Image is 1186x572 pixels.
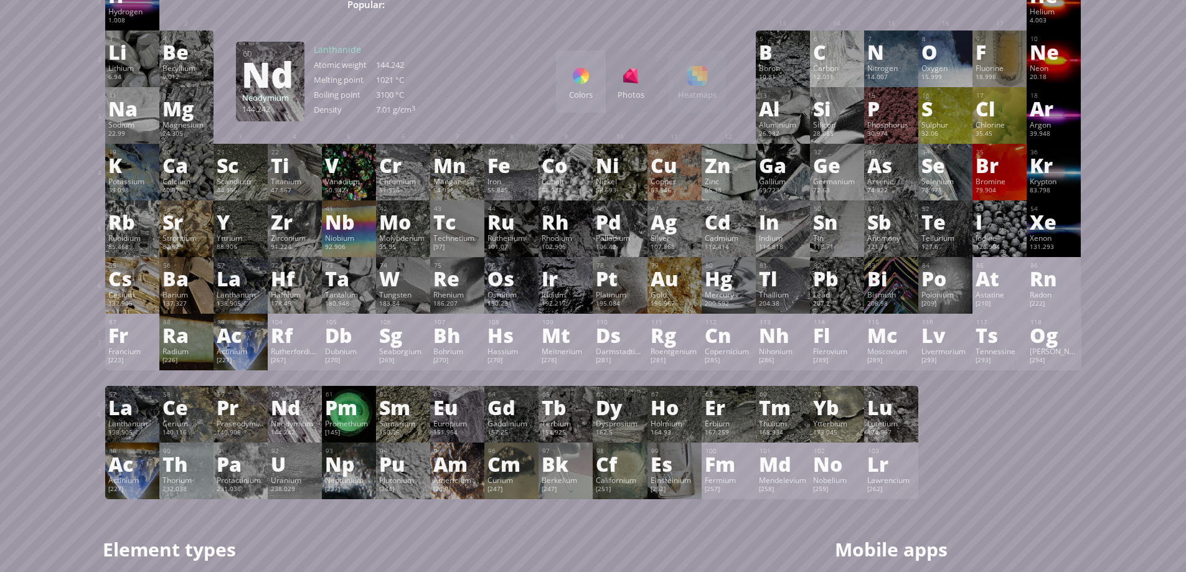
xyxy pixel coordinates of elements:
div: 91.224 [271,243,319,253]
div: 55.845 [487,186,535,196]
div: 20.18 [1030,73,1078,83]
sup: 3 [412,104,415,113]
div: Zinc [705,176,753,186]
div: 19 [109,148,156,156]
div: Beryllium [162,63,210,73]
div: Strontium [162,233,210,243]
div: Silver [651,233,699,243]
div: Vanadium [325,176,373,186]
div: 10 [1030,35,1078,43]
div: 106.42 [596,243,644,253]
div: Helium [1030,6,1078,16]
div: Ne [1030,42,1078,62]
div: 30 [705,148,753,156]
div: 126.904 [976,243,1024,253]
div: 18 [1030,91,1078,100]
div: Tl [759,268,807,288]
div: La [217,268,265,288]
div: 58.933 [542,186,590,196]
div: Cl [976,98,1024,118]
div: Potassium [108,176,156,186]
div: 78 [596,261,644,270]
div: Cd [705,212,753,232]
div: 54 [1030,205,1078,213]
div: 87.62 [162,243,210,253]
div: Br [976,155,1024,175]
div: Barium [162,289,210,299]
div: 58.693 [596,186,644,196]
div: 82 [814,261,861,270]
div: Re [433,268,481,288]
div: 112.414 [705,243,753,253]
div: Antimony [867,233,915,243]
div: 46 [596,205,644,213]
div: I [976,212,1024,232]
div: 27 [542,148,590,156]
div: Te [921,212,969,232]
div: Kr [1030,155,1078,175]
div: Tantalum [325,289,373,299]
div: Po [921,268,969,288]
div: Ar [1030,98,1078,118]
div: Sn [813,212,861,232]
div: Ag [651,212,699,232]
div: Hf [271,268,319,288]
div: 101.07 [487,243,535,253]
div: Ta [325,268,373,288]
div: Tc [433,212,481,232]
div: Gallium [759,176,807,186]
div: Rn [1030,268,1078,288]
div: Li [108,42,156,62]
div: 102.906 [542,243,590,253]
div: 32 [814,148,861,156]
div: 137.327 [162,299,210,309]
div: 95.95 [379,243,427,253]
div: Krypton [1030,176,1078,186]
div: Tin [813,233,861,243]
div: Indium [759,233,807,243]
sub: 4 [681,4,685,12]
div: 75 [434,261,481,270]
div: Na [108,98,156,118]
div: 26.982 [759,129,807,139]
div: Thallium [759,289,807,299]
div: 32.06 [921,129,969,139]
div: Chlorine [976,120,1024,129]
div: Aluminium [759,120,807,129]
div: 180.948 [325,299,373,309]
sub: 2 [664,4,668,12]
div: Fe [487,155,535,175]
div: Ti [271,155,319,175]
sub: 2 [541,4,545,12]
div: 41 [326,205,373,213]
div: Niobium [325,233,373,243]
div: Lead [813,289,861,299]
div: Be [162,42,210,62]
div: Sr [162,212,210,232]
div: 4 [163,35,210,43]
div: Hafnium [271,289,319,299]
div: Magnesium [162,120,210,129]
div: 6.94 [108,73,156,83]
div: 118.71 [813,243,861,253]
div: S [921,98,969,118]
div: Iron [487,176,535,186]
div: Y [217,212,265,232]
div: 1.008 [108,16,156,26]
div: V [325,155,373,175]
div: Sc [217,155,265,175]
sub: 4 [597,4,601,12]
div: Bismuth [867,289,915,299]
div: Mg [162,98,210,118]
div: 4.003 [1030,16,1078,26]
div: 39.098 [108,186,156,196]
div: 42 [380,205,427,213]
div: 8 [922,35,969,43]
div: Cs [108,268,156,288]
div: Rhenium [433,289,481,299]
div: 43 [434,205,481,213]
div: 35 [976,148,1024,156]
div: 17 [976,91,1024,100]
div: 55 [109,261,156,270]
div: Oxygen [921,63,969,73]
